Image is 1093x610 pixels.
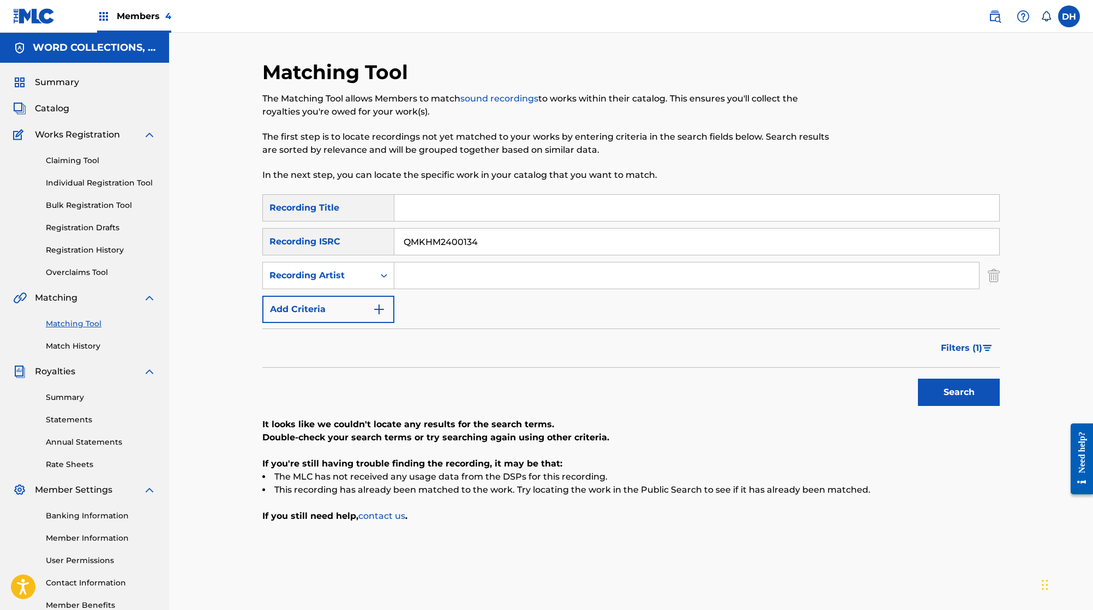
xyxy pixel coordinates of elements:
img: expand [143,365,156,378]
form: Search Form [262,194,1000,411]
p: If you still need help, . [262,510,1000,523]
h5: WORD COLLECTIONS, INC. [33,41,156,54]
span: Matching [35,291,77,304]
img: Member Settings [13,483,26,497]
h2: Matching Tool [262,60,413,85]
a: Public Search [984,5,1006,27]
p: The Matching Tool allows Members to match to works within their catalog. This ensures you'll coll... [262,92,830,118]
img: Accounts [13,41,26,55]
a: Registration History [46,244,156,256]
a: User Permissions [46,555,156,566]
img: Catalog [13,102,26,115]
span: Summary [35,76,79,89]
span: Royalties [35,365,75,378]
img: expand [143,291,156,304]
button: Add Criteria [262,296,394,323]
a: Match History [46,340,156,352]
li: The MLC has not received any usage data from the DSPs for this recording. [262,470,1000,483]
iframe: Resource Center [1062,411,1093,507]
span: Member Settings [35,483,112,497]
span: Catalog [35,102,69,115]
button: Search [918,379,1000,406]
p: Double-check your search terms or try searching again using other criteria. [262,431,1000,444]
div: Drag [1042,569,1048,601]
a: contact us [358,511,405,521]
a: Bulk Registration Tool [46,200,156,211]
p: It looks like we couldn't locate any results for the search terms. [262,418,1000,431]
div: User Menu [1058,5,1080,27]
img: Matching [13,291,27,304]
a: Claiming Tool [46,155,156,166]
img: Summary [13,76,26,89]
img: MLC Logo [13,8,55,24]
img: Works Registration [13,128,27,141]
a: Matching Tool [46,318,156,330]
a: CatalogCatalog [13,102,69,115]
img: expand [143,483,156,497]
p: If you're still having trouble finding the recording, it may be that: [262,457,1000,470]
img: Delete Criterion [988,262,1000,289]
img: 9d2ae6d4665cec9f34b9.svg [373,303,386,316]
a: Member Information [46,533,156,544]
div: Recording Artist [269,269,368,282]
a: Annual Statements [46,436,156,448]
img: help [1017,10,1030,23]
span: Members [117,10,171,22]
img: filter [983,345,992,351]
a: Registration Drafts [46,222,156,234]
img: expand [143,128,156,141]
img: Royalties [13,365,26,378]
a: SummarySummary [13,76,79,89]
span: Filters ( 1 ) [941,342,982,355]
a: Banking Information [46,510,156,522]
div: Notifications [1041,11,1052,22]
iframe: Chat Widget [1038,558,1093,610]
span: 4 [165,11,171,21]
a: Rate Sheets [46,459,156,470]
a: Overclaims Tool [46,267,156,278]
p: The first step is to locate recordings not yet matched to your works by entering criteria in the ... [262,130,830,157]
a: sound recordings [460,93,538,104]
p: In the next step, you can locate the specific work in your catalog that you want to match. [262,169,830,182]
a: Contact Information [46,577,156,589]
img: Top Rightsholders [97,10,110,23]
a: Summary [46,392,156,403]
span: Works Registration [35,128,120,141]
a: Statements [46,414,156,426]
a: Individual Registration Tool [46,177,156,189]
button: Filters (1) [934,334,1000,362]
img: search [988,10,1001,23]
div: Help [1012,5,1034,27]
li: This recording has already been matched to the work. Try locating the work in the Public Search t... [262,483,1000,497]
